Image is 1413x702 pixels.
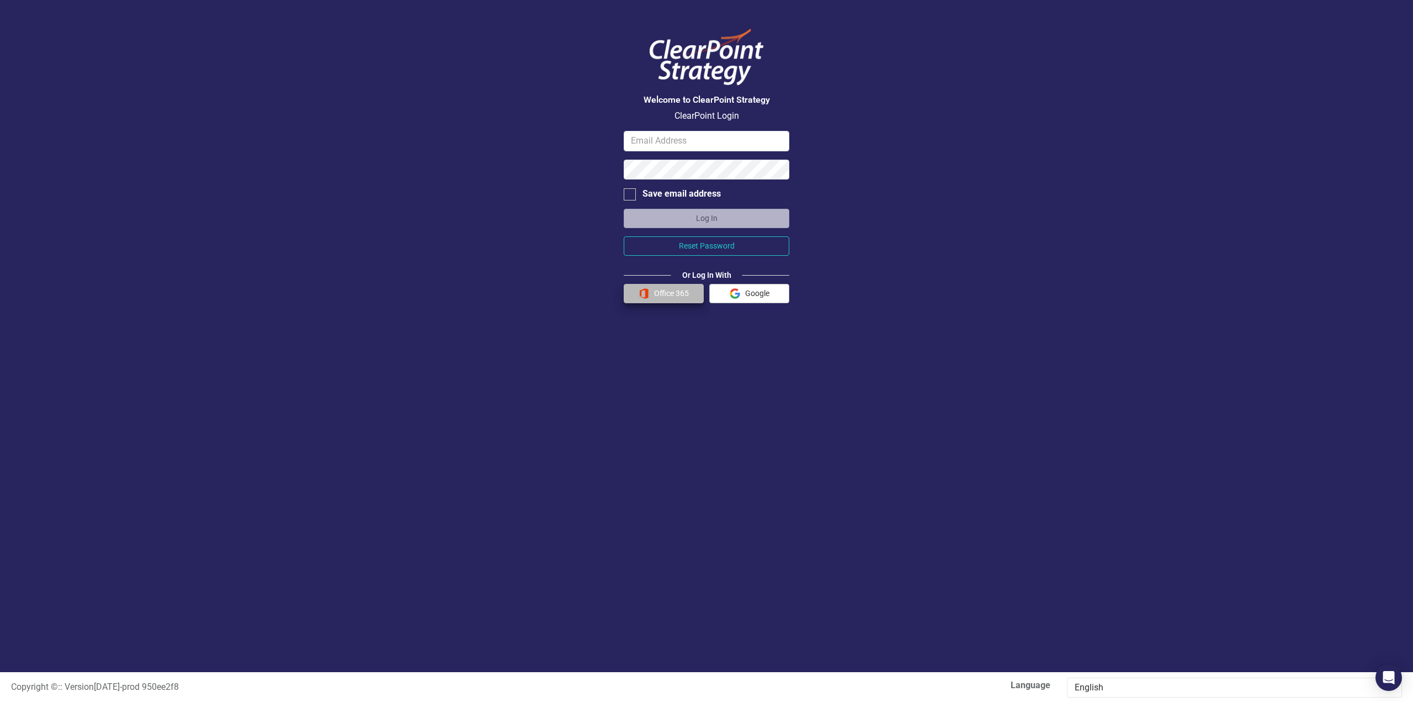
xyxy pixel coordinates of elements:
[624,110,789,123] p: ClearPoint Login
[639,288,649,299] img: Office 365
[11,682,58,692] span: Copyright ©
[624,95,789,105] h3: Welcome to ClearPoint Strategy
[624,131,789,151] input: Email Address
[730,288,740,299] img: Google
[715,679,1050,692] label: Language
[3,681,706,694] div: :: Version [DATE] - prod 950ee2f8
[624,209,789,228] button: Log In
[624,284,704,303] button: Office 365
[709,284,789,303] button: Google
[671,270,742,281] div: Or Log In With
[640,22,773,92] img: ClearPoint Logo
[624,236,789,256] button: Reset Password
[1075,682,1383,694] div: English
[642,188,721,200] div: Save email address
[1375,664,1402,691] div: Open Intercom Messenger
